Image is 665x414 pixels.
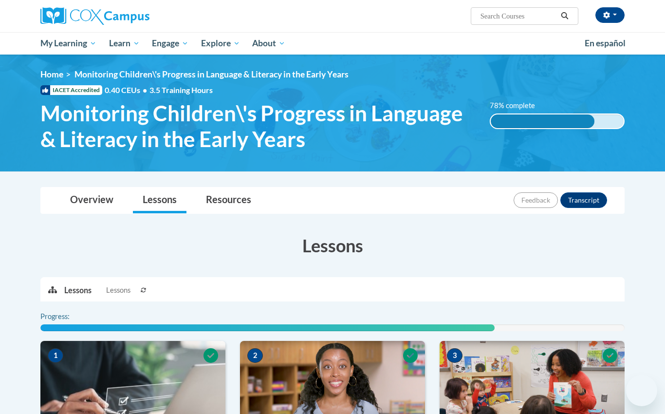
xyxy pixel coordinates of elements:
label: 78% complete [490,100,546,111]
span: 2 [247,348,263,363]
span: 0.40 CEUs [105,85,149,95]
a: Learn [103,32,146,55]
button: Account Settings [595,7,625,23]
input: Search Courses [480,10,557,22]
span: Explore [201,38,240,49]
a: En español [578,33,632,54]
button: Feedback [514,192,558,208]
p: Lessons [64,285,92,296]
a: Explore [195,32,246,55]
span: Monitoring Children\'s Progress in Language & Literacy in the Early Years [74,69,349,79]
span: Engage [152,38,188,49]
a: About [246,32,292,55]
span: About [252,38,285,49]
span: IACET Accredited [40,85,102,95]
img: Cox Campus [40,7,149,25]
a: Cox Campus [40,7,225,25]
button: Search [557,10,572,22]
a: Overview [60,188,123,213]
a: Home [40,69,63,79]
a: Resources [196,188,261,213]
span: • [143,85,147,94]
span: Monitoring Children\'s Progress in Language & Literacy in the Early Years [40,100,475,152]
span: 1 [48,348,63,363]
label: Progress: [40,311,96,322]
div: Main menu [26,32,639,55]
span: Learn [109,38,140,49]
span: En español [585,38,626,48]
button: Transcript [560,192,607,208]
a: Engage [146,32,195,55]
a: Lessons [133,188,186,213]
a: My Learning [34,32,103,55]
span: Lessons [106,285,130,296]
span: 3 [447,348,462,363]
span: My Learning [40,38,96,49]
iframe: Button to launch messaging window [626,375,657,406]
h3: Lessons [40,233,625,258]
span: 3.5 Training Hours [149,85,213,94]
div: 78% complete [491,114,594,128]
